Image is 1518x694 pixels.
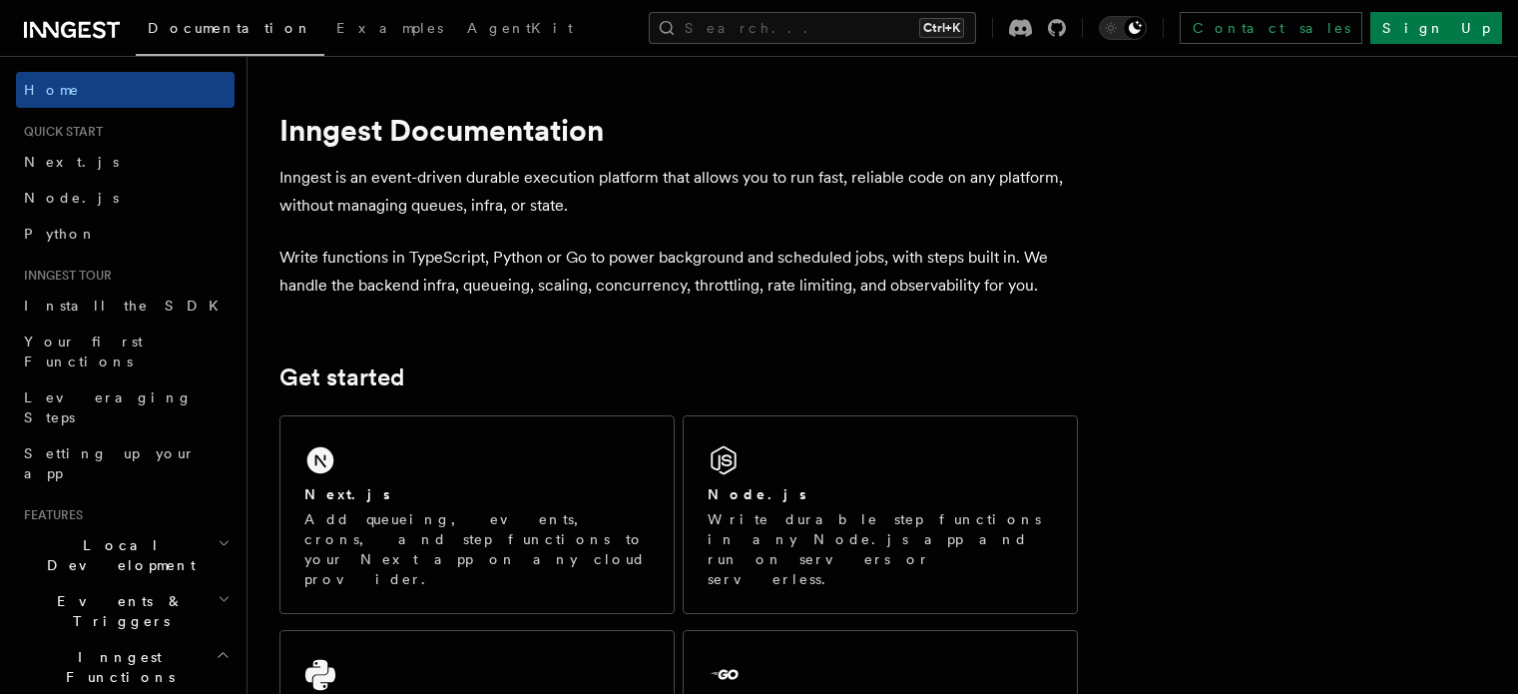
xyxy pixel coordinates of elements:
[16,216,235,252] a: Python
[16,507,83,523] span: Features
[24,298,231,314] span: Install the SDK
[1180,12,1362,44] a: Contact sales
[649,12,976,44] button: Search...Ctrl+K
[919,18,964,38] kbd: Ctrl+K
[148,20,312,36] span: Documentation
[336,20,443,36] span: Examples
[16,379,235,435] a: Leveraging Steps
[279,112,1078,148] h1: Inngest Documentation
[16,144,235,180] a: Next.js
[16,535,218,575] span: Local Development
[279,244,1078,300] p: Write functions in TypeScript, Python or Go to power background and scheduled jobs, with steps bu...
[324,6,455,54] a: Examples
[24,80,80,100] span: Home
[16,591,218,631] span: Events & Triggers
[1370,12,1502,44] a: Sign Up
[16,268,112,284] span: Inngest tour
[24,334,143,369] span: Your first Functions
[136,6,324,56] a: Documentation
[279,363,404,391] a: Get started
[24,190,119,206] span: Node.js
[708,484,806,504] h2: Node.js
[304,484,390,504] h2: Next.js
[304,509,650,589] p: Add queueing, events, crons, and step functions to your Next app on any cloud provider.
[24,389,193,425] span: Leveraging Steps
[708,509,1053,589] p: Write durable step functions in any Node.js app and run on servers or serverless.
[279,415,675,614] a: Next.jsAdd queueing, events, crons, and step functions to your Next app on any cloud provider.
[16,583,235,639] button: Events & Triggers
[279,164,1078,220] p: Inngest is an event-driven durable execution platform that allows you to run fast, reliable code ...
[16,72,235,108] a: Home
[16,324,235,379] a: Your first Functions
[24,226,97,242] span: Python
[24,154,119,170] span: Next.js
[16,180,235,216] a: Node.js
[16,288,235,324] a: Install the SDK
[467,20,573,36] span: AgentKit
[683,415,1078,614] a: Node.jsWrite durable step functions in any Node.js app and run on servers or serverless.
[16,527,235,583] button: Local Development
[455,6,585,54] a: AgentKit
[1099,16,1147,40] button: Toggle dark mode
[24,445,196,481] span: Setting up your app
[16,124,103,140] span: Quick start
[16,435,235,491] a: Setting up your app
[16,647,216,687] span: Inngest Functions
